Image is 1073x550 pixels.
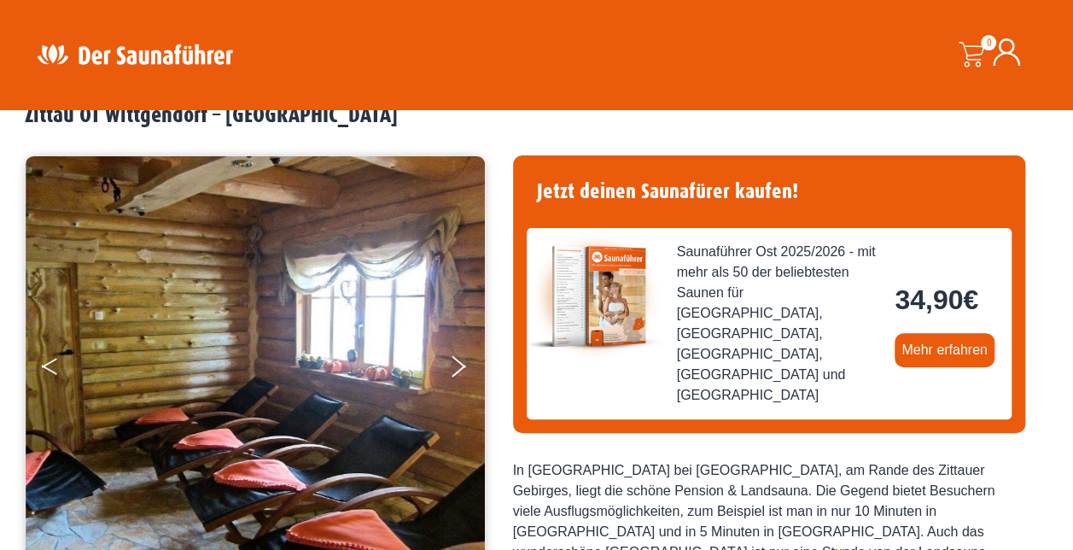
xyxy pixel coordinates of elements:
button: Next [448,348,491,391]
img: der-saunafuehrer-2025-ost.jpg [527,228,663,365]
button: Previous [42,348,85,391]
span: 0 [981,35,996,50]
span: € [963,284,978,315]
h2: Zittau OT Wittgendorf – [GEOGRAPHIC_DATA] [25,102,1049,129]
a: Mehr erfahren [895,333,994,367]
bdi: 34,90 [895,284,978,315]
h4: Jetzt deinen Saunafürer kaufen! [527,169,1012,214]
span: Saunaführer Ost 2025/2026 - mit mehr als 50 der beliebtesten Saunen für [GEOGRAPHIC_DATA], [GEOGR... [677,242,882,406]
